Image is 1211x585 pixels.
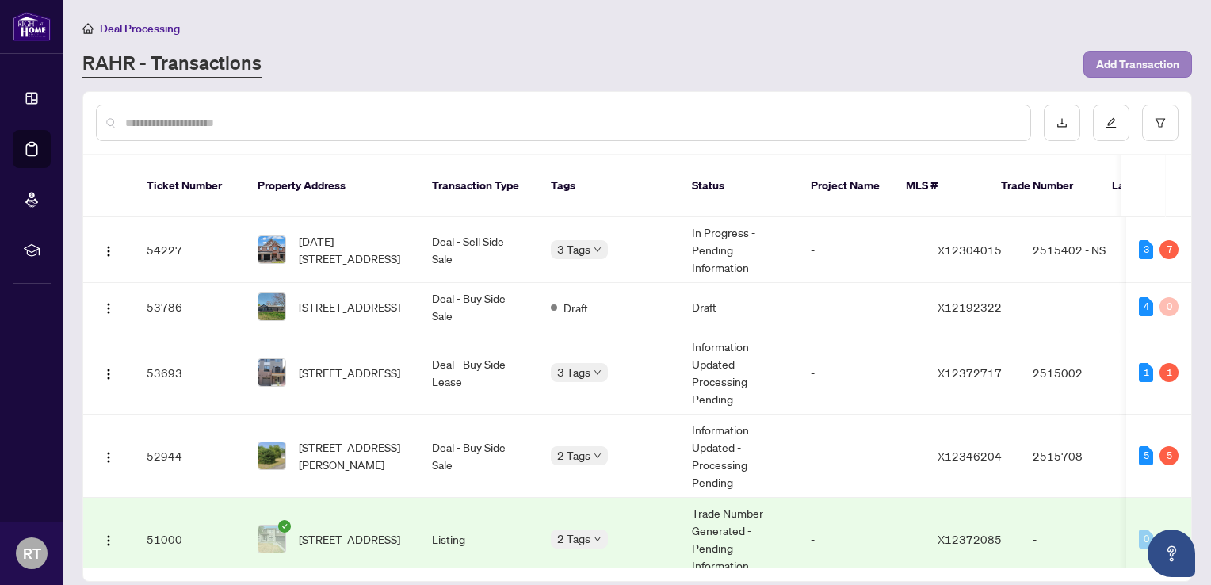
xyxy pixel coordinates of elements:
[798,155,893,217] th: Project Name
[594,452,602,460] span: down
[1139,446,1153,465] div: 5
[258,526,285,552] img: thumbnail-img
[299,298,400,315] span: [STREET_ADDRESS]
[96,237,121,262] button: Logo
[96,526,121,552] button: Logo
[563,299,588,316] span: Draft
[82,23,94,34] span: home
[134,331,245,415] td: 53693
[893,155,988,217] th: MLS #
[938,243,1002,257] span: X12304015
[1142,105,1179,141] button: filter
[1106,117,1117,128] span: edit
[299,232,407,267] span: [DATE][STREET_ADDRESS]
[419,217,538,283] td: Deal - Sell Side Sale
[1159,446,1179,465] div: 5
[102,368,115,380] img: Logo
[102,302,115,315] img: Logo
[102,534,115,547] img: Logo
[1139,530,1153,549] div: 0
[96,294,121,319] button: Logo
[82,50,262,78] a: RAHR - Transactions
[938,365,1002,380] span: X12372717
[679,498,798,581] td: Trade Number Generated - Pending Information
[1159,363,1179,382] div: 1
[96,360,121,385] button: Logo
[1159,297,1179,316] div: 0
[1083,51,1192,78] button: Add Transaction
[96,443,121,468] button: Logo
[134,415,245,498] td: 52944
[938,300,1002,314] span: X12192322
[1096,52,1179,77] span: Add Transaction
[798,331,925,415] td: -
[679,415,798,498] td: Information Updated - Processing Pending
[798,283,925,331] td: -
[798,217,925,283] td: -
[1139,240,1153,259] div: 3
[258,293,285,320] img: thumbnail-img
[13,12,51,41] img: logo
[100,21,180,36] span: Deal Processing
[798,498,925,581] td: -
[938,532,1002,546] span: X12372085
[419,331,538,415] td: Deal - Buy Side Lease
[1148,530,1195,577] button: Open asap
[299,530,400,548] span: [STREET_ADDRESS]
[1056,117,1068,128] span: download
[1020,283,1131,331] td: -
[798,415,925,498] td: -
[134,217,245,283] td: 54227
[258,236,285,263] img: thumbnail-img
[23,542,41,564] span: RT
[134,155,245,217] th: Ticket Number
[134,283,245,331] td: 53786
[1020,415,1131,498] td: 2515708
[419,498,538,581] td: Listing
[557,446,590,465] span: 2 Tags
[278,520,291,533] span: check-circle
[557,530,590,548] span: 2 Tags
[594,246,602,254] span: down
[245,155,419,217] th: Property Address
[1044,105,1080,141] button: download
[258,359,285,386] img: thumbnail-img
[594,535,602,543] span: down
[419,415,538,498] td: Deal - Buy Side Sale
[938,449,1002,463] span: X12346204
[299,364,400,381] span: [STREET_ADDRESS]
[988,155,1099,217] th: Trade Number
[679,217,798,283] td: In Progress - Pending Information
[134,498,245,581] td: 51000
[1020,331,1131,415] td: 2515002
[102,245,115,258] img: Logo
[102,451,115,464] img: Logo
[1139,363,1153,382] div: 1
[1159,240,1179,259] div: 7
[1020,217,1131,283] td: 2515402 - NS
[679,331,798,415] td: Information Updated - Processing Pending
[538,155,679,217] th: Tags
[419,283,538,331] td: Deal - Buy Side Sale
[1139,297,1153,316] div: 4
[557,240,590,258] span: 3 Tags
[679,283,798,331] td: Draft
[594,369,602,377] span: down
[1155,117,1166,128] span: filter
[299,438,407,473] span: [STREET_ADDRESS][PERSON_NAME]
[1093,105,1129,141] button: edit
[679,155,798,217] th: Status
[557,363,590,381] span: 3 Tags
[419,155,538,217] th: Transaction Type
[1020,498,1131,581] td: -
[258,442,285,469] img: thumbnail-img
